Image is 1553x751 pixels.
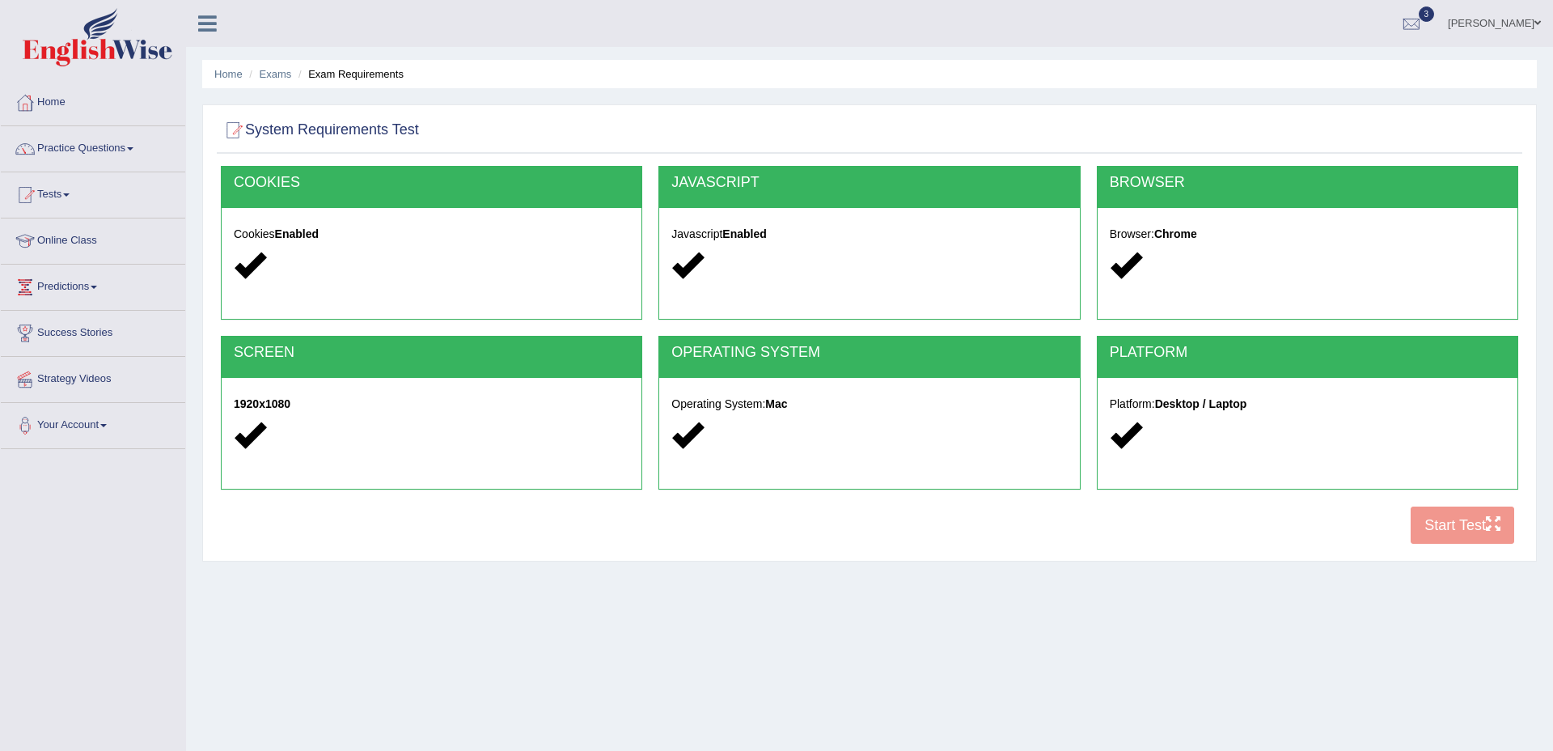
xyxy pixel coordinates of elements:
[275,227,319,240] strong: Enabled
[1,126,185,167] a: Practice Questions
[221,118,419,142] h2: System Requirements Test
[234,228,629,240] h5: Cookies
[1,265,185,305] a: Predictions
[1419,6,1435,22] span: 3
[1,219,185,259] a: Online Class
[1,357,185,397] a: Strategy Videos
[1110,345,1505,361] h2: PLATFORM
[214,68,243,80] a: Home
[722,227,766,240] strong: Enabled
[671,398,1067,410] h5: Operating System:
[671,175,1067,191] h2: JAVASCRIPT
[1,403,185,443] a: Your Account
[1110,398,1505,410] h5: Platform:
[765,397,787,410] strong: Mac
[1,80,185,121] a: Home
[1,172,185,213] a: Tests
[260,68,292,80] a: Exams
[234,397,290,410] strong: 1920x1080
[1154,227,1197,240] strong: Chrome
[1155,397,1247,410] strong: Desktop / Laptop
[294,66,404,82] li: Exam Requirements
[234,175,629,191] h2: COOKIES
[234,345,629,361] h2: SCREEN
[671,228,1067,240] h5: Javascript
[1,311,185,351] a: Success Stories
[671,345,1067,361] h2: OPERATING SYSTEM
[1110,175,1505,191] h2: BROWSER
[1110,228,1505,240] h5: Browser:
